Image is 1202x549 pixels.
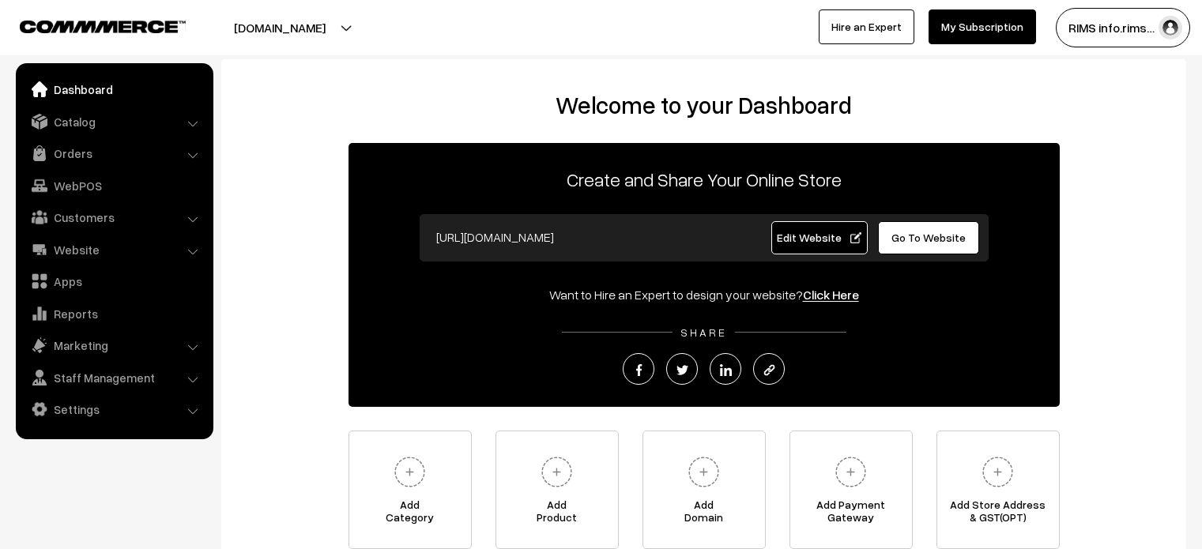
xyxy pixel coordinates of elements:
[819,9,914,44] a: Hire an Expert
[20,203,208,231] a: Customers
[20,363,208,392] a: Staff Management
[937,498,1059,530] span: Add Store Address & GST(OPT)
[929,9,1036,44] a: My Subscription
[535,450,578,494] img: plus.svg
[1159,16,1182,39] img: user
[878,221,980,254] a: Go To Website
[388,450,431,494] img: plus.svg
[976,450,1019,494] img: plus.svg
[1056,8,1190,47] button: RIMS info.rims…
[790,498,912,530] span: Add Payment Gateway
[349,498,471,530] span: Add Category
[682,450,725,494] img: plus.svg
[20,139,208,167] a: Orders
[20,267,208,295] a: Apps
[20,75,208,103] a: Dashboard
[642,431,766,549] a: AddDomain
[20,235,208,264] a: Website
[789,431,913,549] a: Add PaymentGateway
[673,325,735,339] span: SHARE
[20,171,208,200] a: WebPOS
[20,395,208,423] a: Settings
[349,431,472,549] a: AddCategory
[803,287,859,303] a: Click Here
[936,431,1060,549] a: Add Store Address& GST(OPT)
[20,107,208,136] a: Catalog
[20,299,208,328] a: Reports
[179,8,381,47] button: [DOMAIN_NAME]
[495,431,619,549] a: AddProduct
[349,165,1060,194] p: Create and Share Your Online Store
[891,231,966,244] span: Go To Website
[777,231,861,244] span: Edit Website
[829,450,872,494] img: plus.svg
[771,221,868,254] a: Edit Website
[496,498,618,530] span: Add Product
[20,21,186,32] img: COMMMERCE
[237,91,1170,119] h2: Welcome to your Dashboard
[643,498,765,530] span: Add Domain
[20,16,158,35] a: COMMMERCE
[20,331,208,359] a: Marketing
[349,285,1060,304] div: Want to Hire an Expert to design your website?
